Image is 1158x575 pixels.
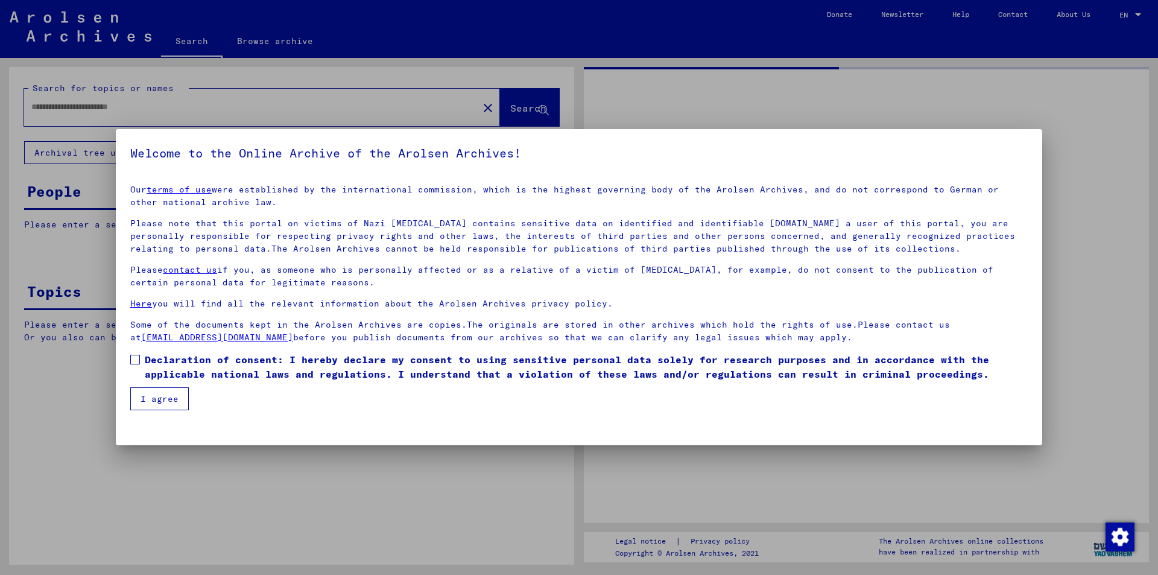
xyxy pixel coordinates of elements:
[1106,523,1134,551] img: Change consent
[145,352,1028,381] span: Declaration of consent: I hereby declare my consent to using sensitive personal data solely for r...
[130,183,1028,209] p: Our were established by the international commission, which is the highest governing body of the ...
[147,184,212,195] a: terms of use
[130,297,1028,310] p: you will find all the relevant information about the Arolsen Archives privacy policy.
[1105,522,1134,551] div: Change consent
[130,387,189,410] button: I agree
[130,217,1028,255] p: Please note that this portal on victims of Nazi [MEDICAL_DATA] contains sensitive data on identif...
[130,264,1028,289] p: Please if you, as someone who is personally affected or as a relative of a victim of [MEDICAL_DAT...
[130,319,1028,344] p: Some of the documents kept in the Arolsen Archives are copies.The originals are stored in other a...
[141,332,293,343] a: [EMAIL_ADDRESS][DOMAIN_NAME]
[163,264,217,275] a: contact us
[130,144,1028,163] h5: Welcome to the Online Archive of the Arolsen Archives!
[130,298,152,309] a: Here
